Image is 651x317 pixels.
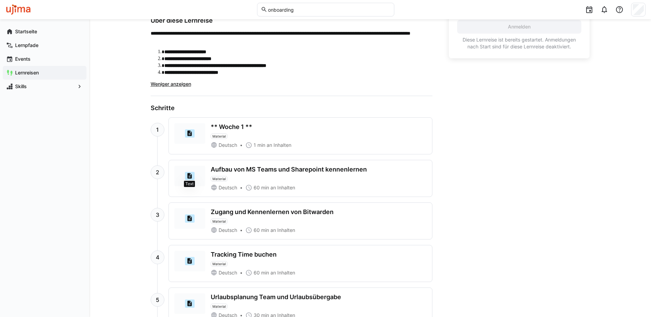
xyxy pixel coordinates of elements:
span: 60 min an Inhalten [254,269,295,276]
span: 1 min an Inhalten [254,142,291,149]
div: 3 [151,208,164,222]
span: Material [212,262,226,266]
div: 4 [151,250,164,264]
span: Material [212,134,226,138]
span: Material [212,177,226,181]
span: 60 min an Inhalten [254,184,295,191]
span: Deutsch [219,269,237,276]
div: 2 [151,165,164,179]
div: Zugang und Kennenlernen von Bitwarden [211,208,334,216]
input: Skills und Lernpfade durchsuchen… [267,7,390,13]
span: Deutsch [219,184,237,191]
span: Weniger anzeigen [151,81,191,87]
h3: Schritte [151,104,432,112]
span: Material [212,304,226,308]
div: Tracking Time buchen [211,251,277,258]
span: 60 min an Inhalten [254,227,295,234]
span: Material [212,219,226,223]
span: Deutsch [219,227,237,234]
div: Text [184,181,195,187]
div: 5 [151,293,164,307]
span: Deutsch [219,142,237,149]
p: Diese Lernreise ist bereits gestartet. Anmeldungen nach Start sind für diese Lernreise deaktiviert. [457,36,582,50]
h3: Über diese Lernreise [151,17,432,24]
button: Anmelden [457,20,582,34]
div: Urlaubsplanung Team und Urlaubsübergabe [211,293,341,301]
span: Anmelden [507,23,532,30]
div: Aufbau von MS Teams und Sharepoint kennenlernen [211,166,367,173]
div: 1 [151,123,164,137]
